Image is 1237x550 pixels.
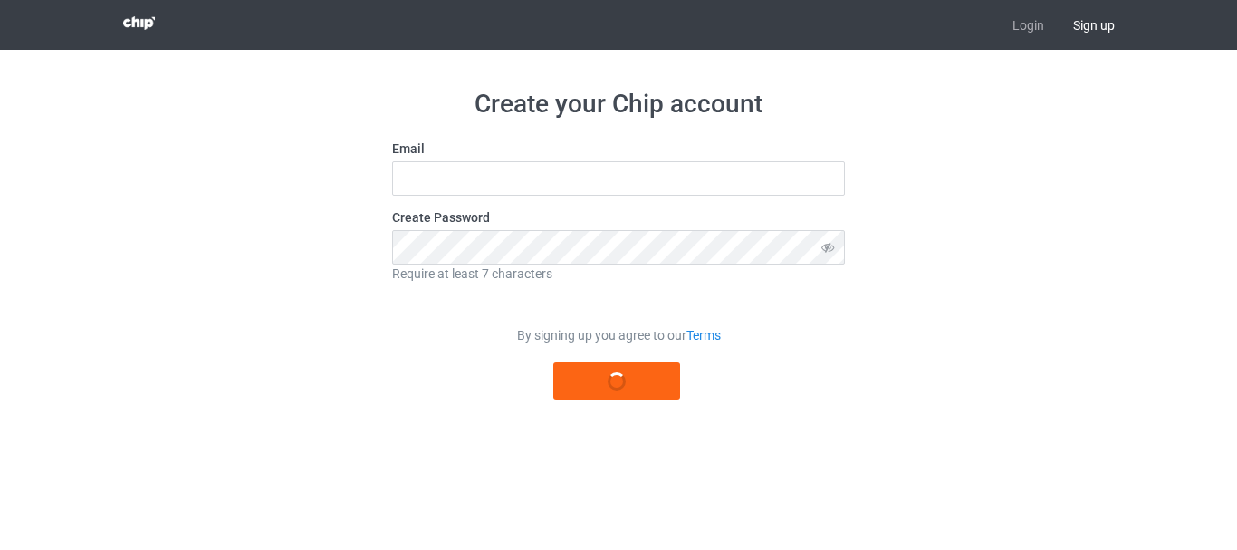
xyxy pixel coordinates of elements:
[686,328,721,343] a: Terms
[392,265,845,283] div: Require at least 7 characters
[392,140,845,158] label: Email
[553,362,680,400] button: Register
[392,326,845,344] div: By signing up you agree to our
[123,16,155,30] img: 3d383065fc803cdd16c62507c020ddf8.png
[392,88,845,121] h1: Create your Chip account
[392,208,845,227] label: Create Password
